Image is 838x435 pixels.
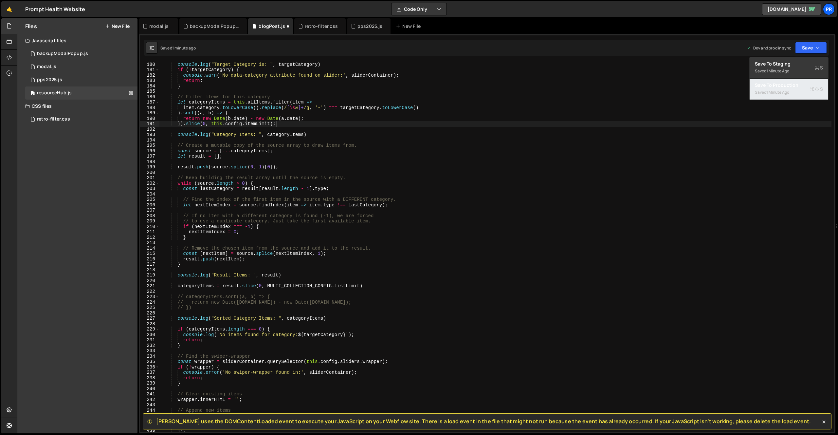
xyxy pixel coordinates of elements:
[140,321,159,327] div: 228
[140,262,159,267] div: 217
[140,170,159,176] div: 200
[140,391,159,397] div: 241
[140,300,159,305] div: 224
[140,208,159,213] div: 207
[140,354,159,359] div: 234
[140,375,159,381] div: 238
[750,57,828,79] button: Save to StagingS Saved1 minute ago
[140,283,159,289] div: 221
[37,77,62,83] div: pps2025.js
[1,1,17,17] a: 🤙
[140,143,159,148] div: 195
[140,337,159,343] div: 231
[140,164,159,170] div: 199
[140,424,159,429] div: 247
[140,62,159,67] div: 180
[37,64,56,70] div: modal.js
[140,408,159,413] div: 244
[140,251,159,256] div: 215
[747,45,791,51] div: Dev and prod in sync
[140,229,159,235] div: 211
[25,23,37,30] h2: Files
[392,3,446,15] button: Code Only
[25,5,85,13] div: Prompt Health Website
[37,116,70,122] div: retro-filter.css
[810,86,823,92] span: S
[37,51,88,57] div: backupModalPopup.js
[140,278,159,284] div: 220
[140,84,159,89] div: 184
[25,86,137,100] div: 16625/45859.js
[17,34,137,47] div: Javascript files
[37,90,72,96] div: resourceHub.js
[140,202,159,208] div: 206
[140,218,159,224] div: 209
[140,110,159,116] div: 189
[140,100,159,105] div: 187
[140,192,159,197] div: 204
[140,386,159,392] div: 240
[795,42,827,54] button: Save
[140,402,159,408] div: 243
[172,45,196,51] div: 1 minute ago
[149,23,169,29] div: modal.js
[357,23,383,29] div: pps2025.js
[140,127,159,132] div: 192
[755,88,823,96] div: Saved
[140,94,159,100] div: 186
[762,3,821,15] a: [DOMAIN_NAME]
[140,327,159,332] div: 229
[140,289,159,294] div: 222
[305,23,338,29] div: retro-filter.css
[140,359,159,365] div: 235
[140,73,159,78] div: 182
[140,132,159,138] div: 193
[140,273,159,278] div: 219
[140,311,159,316] div: 226
[160,45,196,51] div: Saved
[140,116,159,122] div: 190
[140,181,159,186] div: 202
[259,23,285,29] div: blogPost.js
[25,73,137,86] div: 16625/45293.js
[31,91,35,96] span: 0
[815,65,823,71] span: S
[766,68,789,74] div: 1 minute ago
[140,413,159,419] div: 245
[140,89,159,94] div: 185
[140,154,159,159] div: 197
[140,365,159,370] div: 236
[140,240,159,246] div: 213
[105,24,130,29] button: New File
[755,61,823,67] div: Save to Staging
[140,305,159,311] div: 225
[140,381,159,386] div: 239
[140,159,159,165] div: 198
[140,429,159,435] div: 248
[755,82,823,88] div: Save to Production
[140,67,159,73] div: 181
[750,79,828,100] button: Save to ProductionS Saved1 minute ago
[140,224,159,230] div: 210
[140,419,159,424] div: 246
[140,343,159,349] div: 232
[766,89,789,95] div: 1 minute ago
[140,397,159,403] div: 242
[140,246,159,251] div: 214
[140,138,159,143] div: 194
[140,316,159,321] div: 227
[140,332,159,338] div: 230
[396,23,423,29] div: New File
[140,175,159,181] div: 201
[140,105,159,111] div: 188
[140,121,159,127] div: 191
[140,256,159,262] div: 216
[823,3,835,15] a: Pr
[140,370,159,375] div: 237
[140,235,159,240] div: 212
[140,294,159,300] div: 223
[17,100,137,113] div: CSS files
[190,23,239,29] div: backupModalPopup.js
[25,47,137,60] div: 16625/45860.js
